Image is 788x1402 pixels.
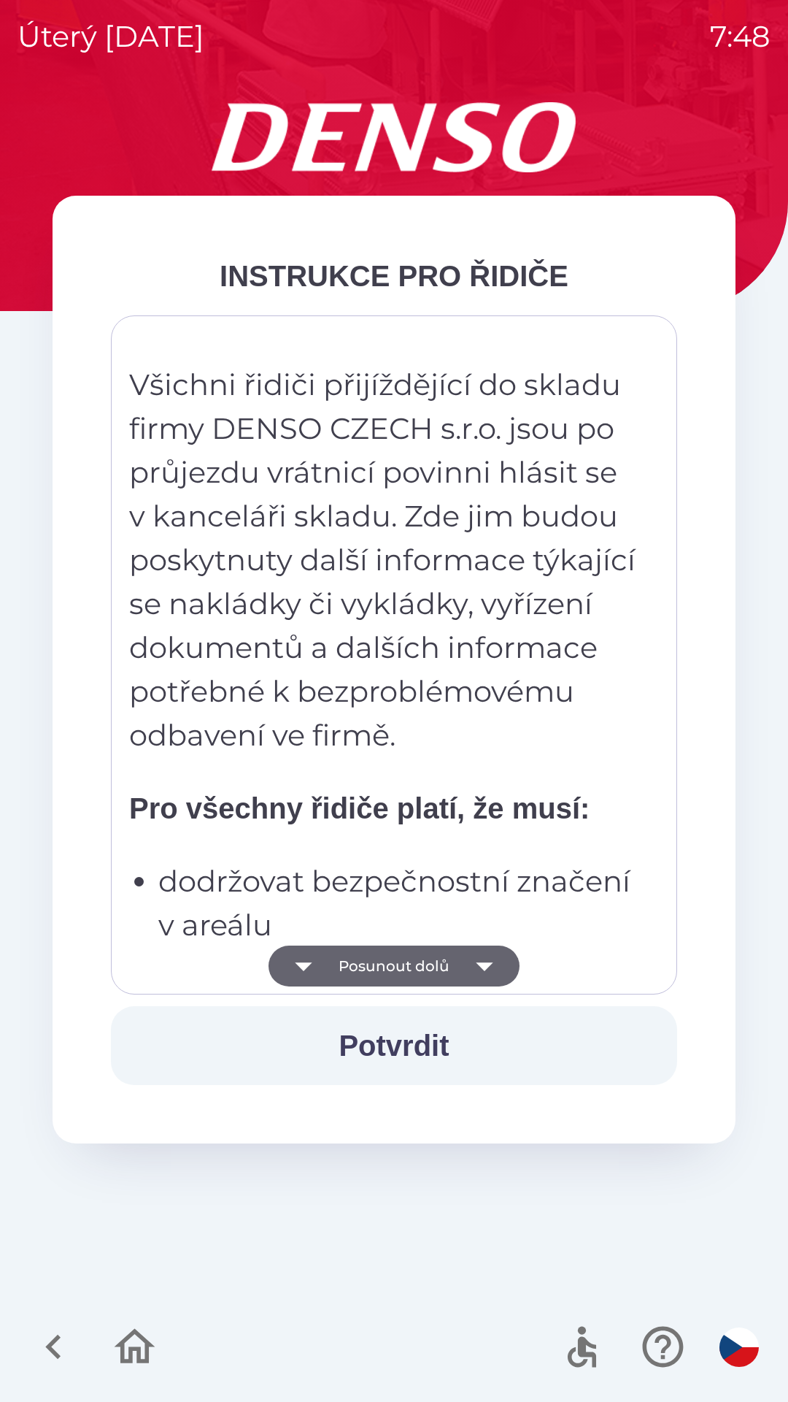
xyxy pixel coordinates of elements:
p: Všichni řidiči přijíždějící do skladu firmy DENSO CZECH s.r.o. jsou po průjezdu vrátnicí povinni ... [129,363,638,757]
img: cs flag [719,1328,759,1367]
button: Potvrdit [111,1006,677,1085]
p: úterý [DATE] [18,15,204,58]
p: 7:48 [710,15,770,58]
p: dodržovat bezpečnostní značení v areálu [158,859,638,947]
strong: Pro všechny řidiče platí, že musí: [129,792,590,824]
button: Posunout dolů [269,946,519,987]
div: INSTRUKCE PRO ŘIDIČE [111,254,677,298]
img: Logo [53,102,735,172]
